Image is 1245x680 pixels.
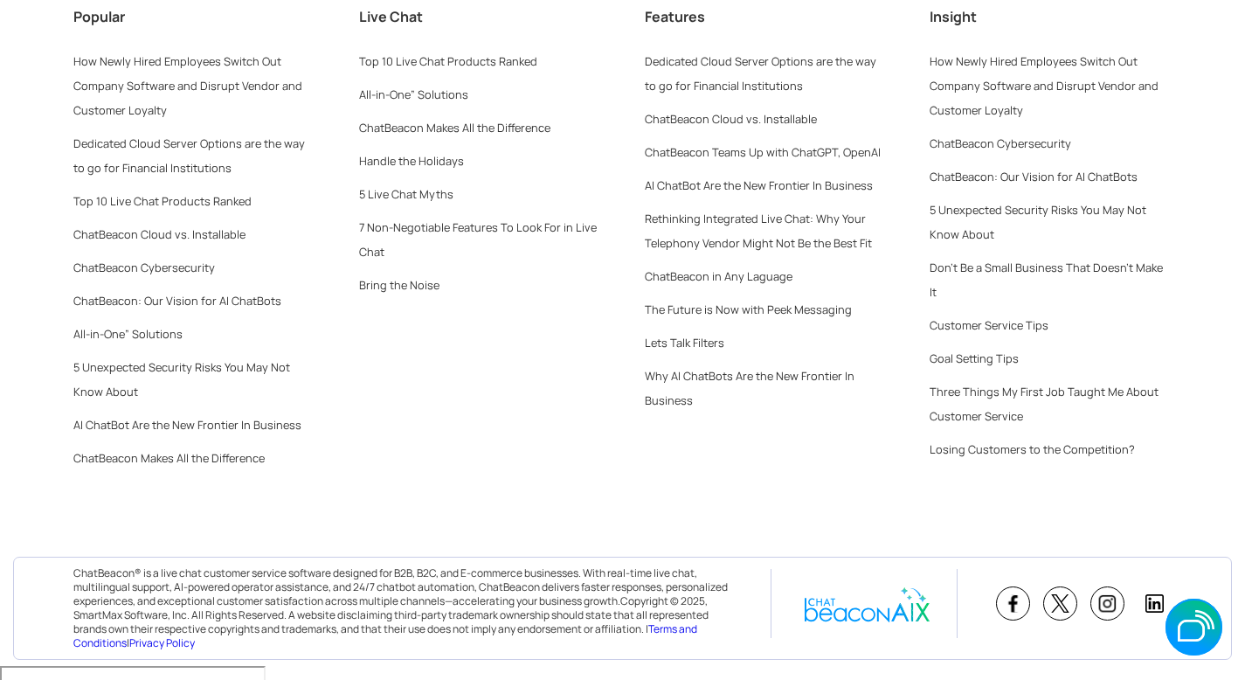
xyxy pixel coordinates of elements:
a: Three Things My First Job Taught Me About Customer Service [930,384,1159,424]
a: Dedicated Cloud Server Options are the way to go for Financial Institutions [645,53,876,94]
div: Popular [73,4,125,29]
a: ChatBeacon Cybersecurity [930,135,1071,151]
img: Icon [1004,594,1022,613]
a: ChatBeacon: Our Vision for AI ChatBots [930,169,1138,184]
a: 7 Non-Negotiable Features To Look For in Live Chat [359,219,597,260]
a: All-in-One” Solutions [73,326,183,342]
a: All-in-One” Solutions [359,87,468,102]
a: Top 10 Live Chat Products Ranked [73,193,252,209]
a: ChatBeacon: Our Vision for AI ChatBots [73,293,281,309]
a: Rethinking Integrated Live Chat: Why Your Telephony Vendor Might Not Be the Best Fit [645,211,872,251]
a: The Future is Now with Peek Messaging [645,302,852,317]
div: Live Chat [359,4,423,29]
a: 5 Unexpected Security Risks You May Not Know About [930,202,1146,242]
div: Features [645,4,705,29]
a: Bring the Noise [359,277,439,293]
a: AI ChatBot Are the New Frontier In Business [645,177,873,193]
a: Top 10 Live Chat Products Ranked [359,53,537,69]
a: Customer Service Tips [930,317,1048,333]
a: Dedicated Cloud Server Options are the way to go for Financial Institutions [73,135,305,176]
a: How Newly Hired Employees Switch Out Company Software and Disrupt Vendor and Customer Loyalty [73,53,302,118]
a: Why AI ChatBots Are the New Frontier In Business [645,368,854,408]
div: ChatBeacon® is a live chat customer service software designed for B2B, B2C, and E-commerce busine... [73,558,732,650]
a: Losing Customers to the Competition? [930,441,1135,457]
a: ChatBeacon in Any Laguage [645,268,792,284]
a: ChatBeacon Cloud vs. Installable [73,226,246,242]
a: Privacy Policy [129,635,195,650]
img: Icon [1098,594,1117,613]
a: Goal Setting Tips [930,350,1019,366]
a: ChatBeacon Cloud vs. Installable [645,111,817,127]
a: ChatBeacon Makes All the Difference [359,120,550,135]
a: ChatBeacon Teams Up with ChatGPT, OpenAI [645,144,881,160]
a: 5 Live Chat Myths [359,186,453,202]
a: Terms and Conditions [73,621,697,650]
a: ChatBeacon Cybersecurity [73,260,215,275]
a: Handle the Holidays [359,153,464,169]
div: Insight [930,4,977,29]
a: Don’t Be a Small Business That Doesn’t Make It [930,260,1163,300]
a: ChatBeacon Makes All the Difference [73,450,265,466]
a: 5 Unexpected Security Risks You May Not Know About [73,359,290,399]
a: AI ChatBot Are the New Frontier In Business [73,417,301,433]
a: How Newly Hired Employees Switch Out Company Software and Disrupt Vendor and Customer Loyalty [930,53,1159,118]
a: Lets Talk Filters [645,335,724,350]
